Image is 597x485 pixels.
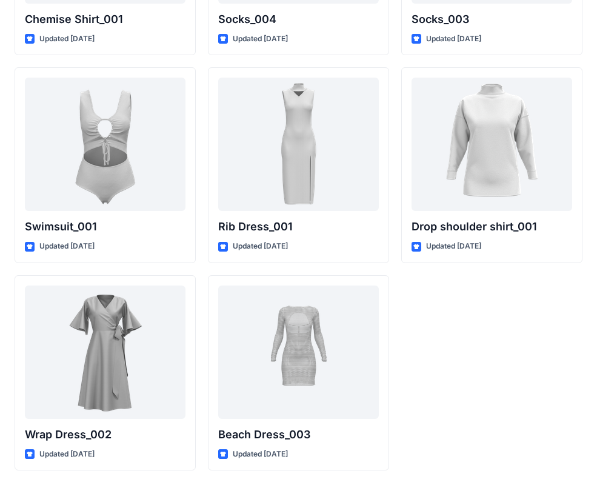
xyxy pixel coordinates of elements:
[426,240,481,253] p: Updated [DATE]
[218,426,379,443] p: Beach Dress_003
[39,240,95,253] p: Updated [DATE]
[233,448,288,461] p: Updated [DATE]
[218,11,379,28] p: Socks_004
[25,286,185,419] a: Wrap Dress_002
[412,78,572,211] a: Drop shoulder shirt_001
[218,286,379,419] a: Beach Dress_003
[39,33,95,45] p: Updated [DATE]
[25,218,185,235] p: Swimsuit_001
[412,11,572,28] p: Socks_003
[218,78,379,211] a: Rib Dress_001
[233,33,288,45] p: Updated [DATE]
[25,426,185,443] p: Wrap Dress_002
[426,33,481,45] p: Updated [DATE]
[233,240,288,253] p: Updated [DATE]
[25,78,185,211] a: Swimsuit_001
[218,218,379,235] p: Rib Dress_001
[39,448,95,461] p: Updated [DATE]
[412,218,572,235] p: Drop shoulder shirt_001
[25,11,185,28] p: Chemise Shirt_001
